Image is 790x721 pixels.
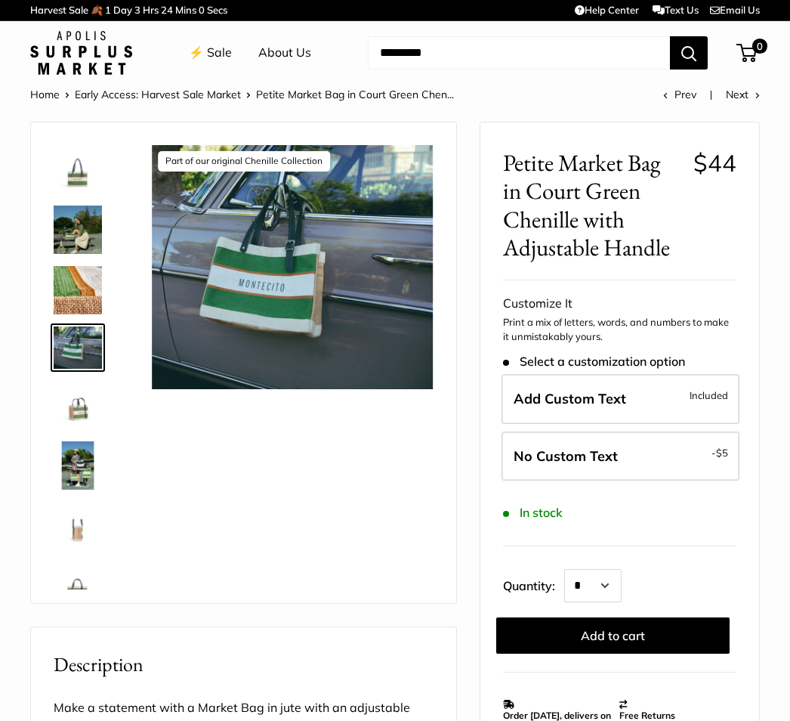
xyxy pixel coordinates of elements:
strong: Free Returns [619,710,675,721]
span: Day [113,4,132,16]
img: description_A close up of our first Chenille Jute Market Bag [54,266,102,314]
div: Part of our original Chenille Collection [158,151,330,172]
a: Petite Market Bag in Court Green Chenille with Adjustable Handle [51,438,105,493]
span: In stock [503,506,563,520]
div: Customize It [503,292,736,315]
span: - [711,444,728,462]
span: $5 [716,447,728,459]
span: No Custom Text [514,447,618,465]
img: description_Stamp of authenticity printed on the back [54,562,102,611]
span: Petite Market Bag in Court Green Chen... [256,88,454,101]
span: 0 [752,39,767,54]
img: Petite Market Bag in Court Green Chenille with Adjustable Handle [54,502,102,550]
span: Included [690,386,728,404]
span: Petite Market Bag in Court Green Chenille with Adjustable Handle [503,149,682,261]
p: Print a mix of letters, words, and numbers to make it unmistakably yours. [503,315,736,345]
a: About Us [258,42,311,64]
a: Petite Market Bag in Court Green Chenille with Adjustable Handle [51,499,105,553]
img: Petite Market Bag in Court Green Chenille with Adjustable Handle [54,381,102,429]
img: description_Adjustable Handles for whatever mood you are in [54,206,102,254]
a: Petite Market Bag in Court Green Chenille with Adjustable Handle [51,378,105,432]
label: Leave Blank [501,432,739,481]
img: description_Part of our original Chenille Collection [54,326,102,368]
a: Next [726,88,760,101]
img: Apolis: Surplus Market [30,31,132,75]
a: description_Our very first Chenille-Jute Market bag [51,142,105,196]
img: Petite Market Bag in Court Green Chenille with Adjustable Handle [54,441,102,490]
a: 0 [738,44,757,62]
img: description_Our very first Chenille-Jute Market bag [54,145,102,193]
a: Email Us [710,4,760,16]
a: ⚡️ Sale [189,42,232,64]
a: description_Adjustable Handles for whatever mood you are in [51,203,105,257]
span: Secs [207,4,227,16]
a: Text Us [653,4,699,16]
a: description_Part of our original Chenille Collection [51,323,105,371]
span: Select a customization option [503,354,685,369]
a: description_Stamp of authenticity printed on the back [51,559,105,614]
nav: Breadcrumb [30,85,454,104]
a: Home [30,88,60,101]
input: Search... [368,36,670,70]
a: Help Center [575,4,639,16]
span: 0 [199,4,205,16]
a: Prev [663,88,696,101]
span: Hrs [143,4,159,16]
span: 3 [134,4,140,16]
button: Search [670,36,708,70]
span: Add Custom Text [514,390,626,407]
span: Mins [175,4,196,16]
label: Add Custom Text [501,374,739,424]
span: 24 [161,4,173,16]
label: Quantity: [503,565,564,602]
img: description_Part of our original Chenille Collection [152,145,434,389]
span: $44 [693,148,736,178]
button: Add to cart [496,617,730,654]
a: description_A close up of our first Chenille Jute Market Bag [51,263,105,317]
a: Early Access: Harvest Sale Market [75,88,241,101]
h2: Description [54,650,434,679]
span: 1 [105,4,111,16]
